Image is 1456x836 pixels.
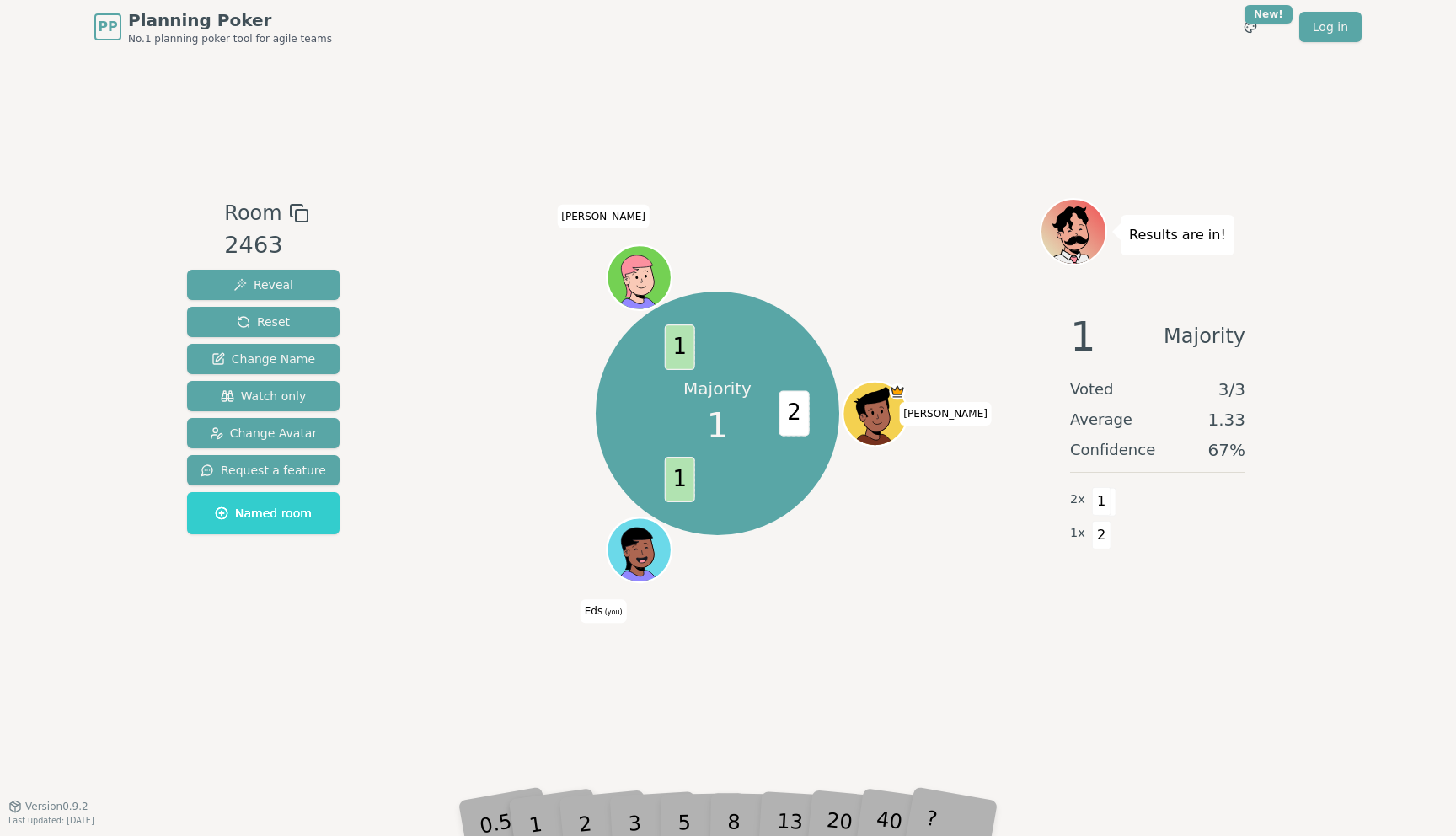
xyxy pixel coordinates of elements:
[1218,378,1245,401] span: 3 / 3
[94,8,332,46] a: PPPlanning PokerNo.1 planning poker tool for agile teams
[187,344,340,374] button: Change Name
[215,505,312,522] span: Named room
[664,457,694,502] span: 1
[1245,5,1293,24] div: New!
[187,492,340,534] button: Named room
[1208,438,1245,462] span: 67 %
[608,519,669,580] button: Click to change your avatar
[664,324,694,370] span: 1
[1299,12,1362,42] a: Log in
[899,402,992,426] span: Click to change your name
[889,383,905,399] span: Isaac is the host
[211,351,315,367] span: Change Name
[1070,316,1096,356] span: 1
[1092,487,1111,516] span: 1
[1070,490,1085,509] span: 2 x
[1070,524,1085,543] span: 1 x
[8,816,94,825] span: Last updated: [DATE]
[201,462,326,479] span: Request a feature
[1207,408,1245,431] span: 1.33
[602,608,623,616] span: (you)
[8,800,88,813] button: Version0.9.2
[25,800,88,813] span: Version 0.9.2
[707,400,728,451] span: 1
[224,198,281,228] span: Room
[128,32,332,46] span: No.1 planning poker tool for agile teams
[187,381,340,411] button: Watch only
[237,313,290,330] span: Reset
[1129,223,1226,247] p: Results are in!
[1092,521,1111,549] span: 2
[1235,12,1266,42] button: New!
[1164,316,1245,356] span: Majority
[187,418,340,448] button: Change Avatar
[224,228,308,263] div: 2463
[187,455,340,485] button: Request a feature
[683,377,752,400] p: Majority
[779,391,809,437] span: 2
[187,307,340,337] button: Reset
[221,388,307,405] span: Watch only
[581,599,627,623] span: Click to change your name
[187,270,340,300] button: Reveal
[98,17,117,37] span: PP
[210,425,318,442] span: Change Avatar
[1070,378,1114,401] span: Voted
[128,8,332,32] span: Planning Poker
[233,276,293,293] span: Reveal
[557,204,650,228] span: Click to change your name
[1070,408,1132,431] span: Average
[1070,438,1155,462] span: Confidence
